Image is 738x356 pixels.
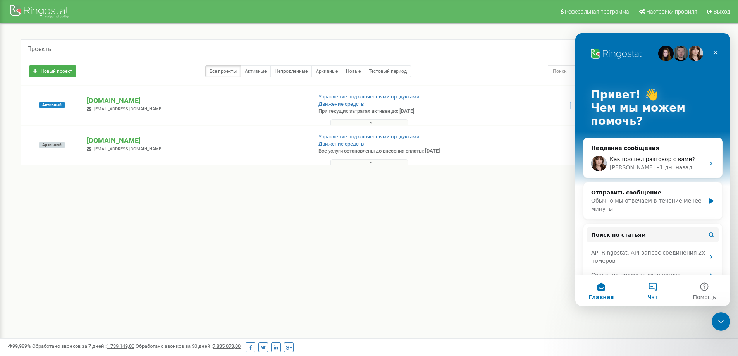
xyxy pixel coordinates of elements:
[311,65,342,77] a: Архивные
[8,343,31,349] span: 99,989%
[213,343,241,349] u: 7 835 073,00
[87,136,306,146] p: [DOMAIN_NAME]
[568,100,623,111] span: 1 698,65 USD
[29,65,76,77] a: Новый проект
[27,46,53,53] h5: Проекты
[107,343,134,349] u: 1 739 149,00
[342,65,365,77] a: Новые
[575,33,730,306] iframe: Intercom live chat
[318,141,364,147] a: Движение средств
[714,9,730,15] span: Выход
[318,148,480,155] p: Все услуги остановлены до внесения оплаты: [DATE]
[205,65,241,77] a: Все проекты
[318,108,480,115] p: При текущих затратах активен до: [DATE]
[646,9,697,15] span: Настройки профиля
[94,146,162,151] span: [EMAIL_ADDRESS][DOMAIN_NAME]
[365,65,411,77] a: Тестовый период
[565,9,629,15] span: Реферальная программа
[136,343,241,349] span: Обработано звонков за 30 дней :
[270,65,312,77] a: Непродленные
[94,107,162,112] span: [EMAIL_ADDRESS][DOMAIN_NAME]
[712,312,730,331] iframe: Intercom live chat
[318,101,364,107] a: Движение средств
[241,65,271,77] a: Активные
[32,343,134,349] span: Обработано звонков за 7 дней :
[39,102,65,108] span: Активный
[87,96,306,106] p: [DOMAIN_NAME]
[39,142,65,148] span: Архивный
[548,65,675,77] input: Поиск
[318,134,420,139] a: Управление подключенными продуктами
[318,94,420,100] a: Управление подключенными продуктами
